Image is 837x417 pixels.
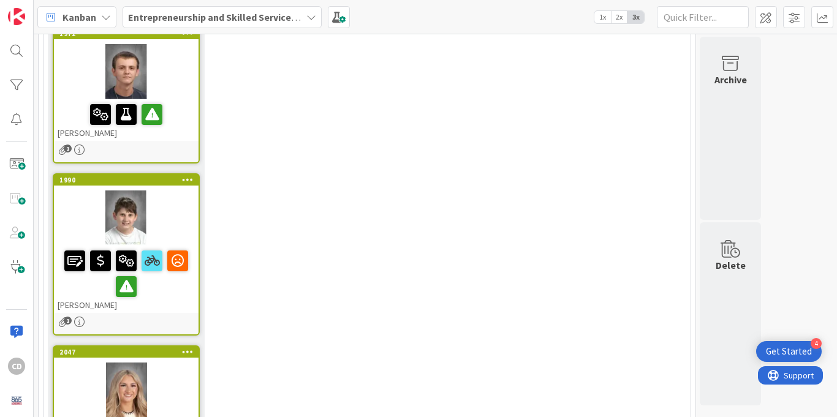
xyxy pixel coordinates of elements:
[8,392,25,409] img: avatar
[766,345,812,358] div: Get Started
[54,175,199,313] div: 1990[PERSON_NAME]
[714,72,747,87] div: Archive
[53,27,200,163] a: 1972[PERSON_NAME]
[594,11,611,23] span: 1x
[53,173,200,336] a: 1990[PERSON_NAME]
[54,246,199,313] div: [PERSON_NAME]
[54,175,199,186] div: 1990
[54,28,199,141] div: 1972[PERSON_NAME]
[756,341,822,362] div: Open Get Started checklist, remaining modules: 4
[611,11,627,23] span: 2x
[62,10,96,24] span: Kanban
[54,347,199,358] div: 2047
[8,358,25,375] div: CD
[716,258,746,272] div: Delete
[64,317,72,325] span: 1
[64,145,72,152] span: 1
[8,8,25,25] img: Visit kanbanzone.com
[657,6,749,28] input: Quick Filter...
[627,11,644,23] span: 3x
[59,176,199,184] div: 1990
[811,338,822,349] div: 4
[54,99,199,141] div: [PERSON_NAME]
[59,348,199,356] div: 2047
[26,2,56,17] span: Support
[128,11,428,23] b: Entrepreneurship and Skilled Services Interventions - [DATE]-[DATE]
